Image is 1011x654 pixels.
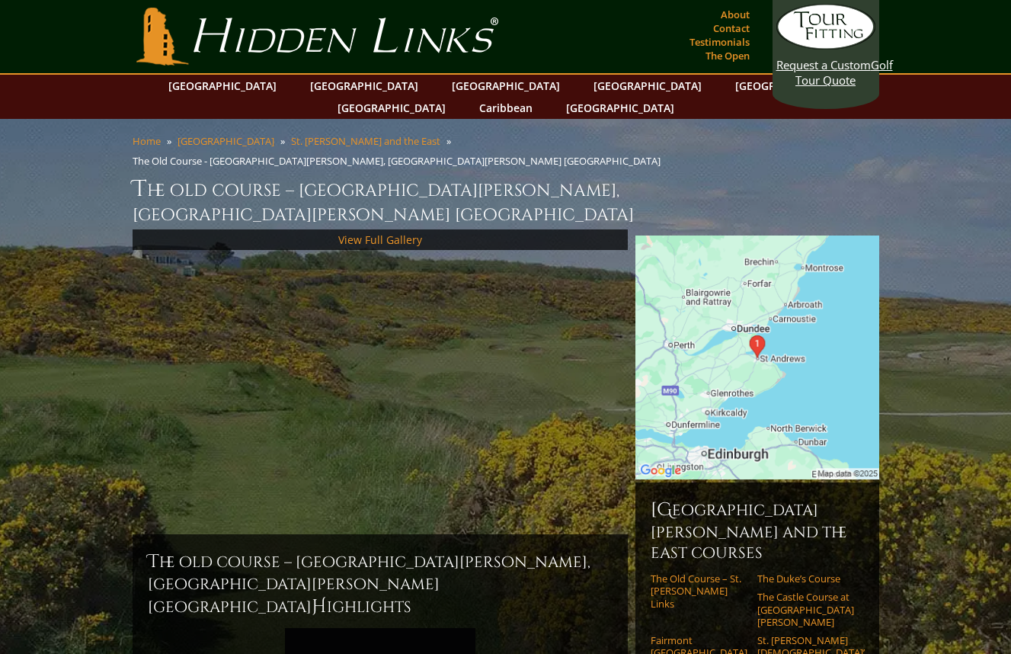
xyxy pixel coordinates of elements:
a: Caribbean [472,97,540,119]
h1: The Old Course – [GEOGRAPHIC_DATA][PERSON_NAME], [GEOGRAPHIC_DATA][PERSON_NAME] [GEOGRAPHIC_DATA] [133,174,879,226]
h6: [GEOGRAPHIC_DATA][PERSON_NAME] and the East Courses [651,498,864,563]
li: The Old Course - [GEOGRAPHIC_DATA][PERSON_NAME], [GEOGRAPHIC_DATA][PERSON_NAME] [GEOGRAPHIC_DATA] [133,154,667,168]
a: Request a CustomGolf Tour Quote [776,4,875,88]
a: [GEOGRAPHIC_DATA] [178,134,274,148]
a: [GEOGRAPHIC_DATA] [161,75,284,97]
a: [GEOGRAPHIC_DATA] [586,75,709,97]
a: Home [133,134,161,148]
a: About [717,4,753,25]
span: Request a Custom [776,57,871,72]
a: The Castle Course at [GEOGRAPHIC_DATA][PERSON_NAME] [757,591,854,628]
a: St. [PERSON_NAME] and the East [291,134,440,148]
a: Testimonials [686,31,753,53]
img: Google Map of St Andrews Links, St Andrews, United Kingdom [635,236,879,479]
a: [GEOGRAPHIC_DATA] [302,75,426,97]
h2: The Old Course – [GEOGRAPHIC_DATA][PERSON_NAME], [GEOGRAPHIC_DATA][PERSON_NAME] [GEOGRAPHIC_DATA]... [148,550,613,619]
span: H [312,595,327,619]
a: [GEOGRAPHIC_DATA] [330,97,453,119]
a: The Open [702,45,753,66]
a: The Duke’s Course [757,572,854,585]
a: [GEOGRAPHIC_DATA] [444,75,568,97]
a: [GEOGRAPHIC_DATA] [558,97,682,119]
a: [GEOGRAPHIC_DATA] [728,75,851,97]
a: View Full Gallery [338,232,422,247]
a: Contact [709,18,753,39]
a: The Old Course – St. [PERSON_NAME] Links [651,572,747,610]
